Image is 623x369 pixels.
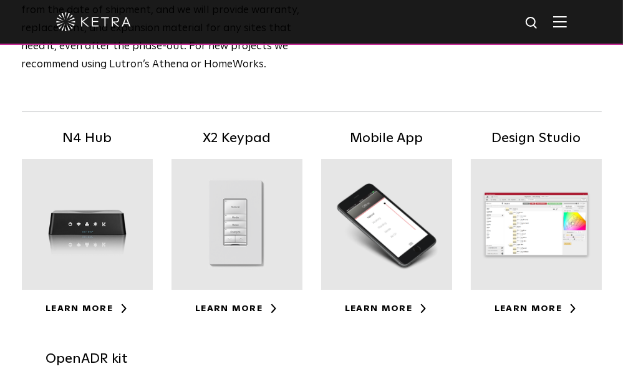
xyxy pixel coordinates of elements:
h5: X2 Keypad [171,128,302,150]
h5: Design Studio [471,128,602,150]
img: ketra-logo-2019-white [56,12,131,31]
h5: Mobile App [321,128,452,150]
a: Learn More [46,304,128,313]
img: Hamburger%20Nav.svg [553,16,567,27]
img: search icon [524,16,540,31]
a: Learn More [195,304,278,313]
a: Learn More [495,304,577,313]
h5: N4 Hub [22,128,153,150]
a: Learn More [345,304,428,313]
